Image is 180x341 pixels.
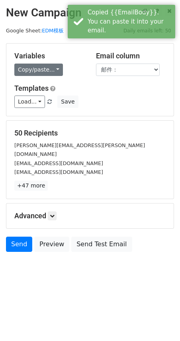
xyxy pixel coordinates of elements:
small: [PERSON_NAME][EMAIL_ADDRESS][PERSON_NAME][DOMAIN_NAME] [14,142,145,158]
a: Load... [14,96,45,108]
div: Copied {{EmailBody}}. You can paste it into your email. [88,8,172,35]
h5: Advanced [14,211,166,220]
a: Copy/paste... [14,64,63,76]
h5: Email column [96,52,166,60]
a: Send [6,237,32,252]
div: 聊天小组件 [140,303,180,341]
button: Save [57,96,78,108]
a: Send Test Email [71,237,132,252]
small: [EMAIL_ADDRESS][DOMAIN_NAME] [14,160,103,166]
h2: New Campaign [6,6,174,20]
a: Templates [14,84,49,92]
iframe: Chat Widget [140,303,180,341]
small: [EMAIL_ADDRESS][DOMAIN_NAME] [14,169,103,175]
h5: 50 Recipients [14,129,166,138]
a: +47 more [14,181,48,191]
small: Google Sheet: [6,28,64,34]
h5: Variables [14,52,84,60]
a: EDM模板 [42,28,64,34]
a: Preview [34,237,69,252]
